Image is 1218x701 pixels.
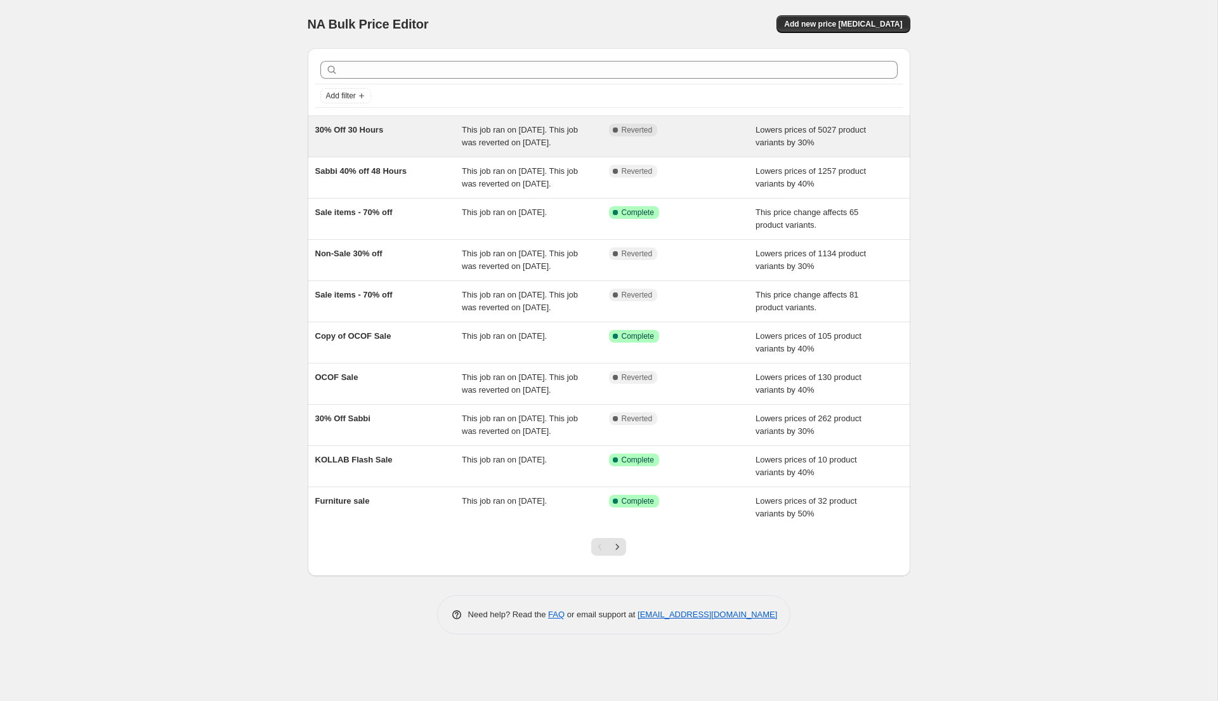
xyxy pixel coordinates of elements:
span: Complete [622,455,654,465]
span: Furniture sale [315,496,370,506]
button: Add filter [320,88,371,103]
span: Reverted [622,125,653,135]
span: Lowers prices of 262 product variants by 30% [756,414,861,436]
span: This price change affects 81 product variants. [756,290,858,312]
span: Reverted [622,166,653,176]
span: NA Bulk Price Editor [308,17,429,31]
span: This price change affects 65 product variants. [756,207,858,230]
span: Lowers prices of 10 product variants by 40% [756,455,857,477]
span: or email support at [565,610,638,619]
span: This job ran on [DATE]. This job was reverted on [DATE]. [462,414,578,436]
span: Copy of OCOF Sale [315,331,391,341]
span: Lowers prices of 130 product variants by 40% [756,372,861,395]
span: 30% Off Sabbi [315,414,370,423]
span: This job ran on [DATE]. [462,455,547,464]
a: [EMAIL_ADDRESS][DOMAIN_NAME] [638,610,777,619]
button: Next [608,538,626,556]
span: This job ran on [DATE]. This job was reverted on [DATE]. [462,290,578,312]
span: Complete [622,331,654,341]
span: 30% Off 30 Hours [315,125,384,134]
span: This job ran on [DATE]. This job was reverted on [DATE]. [462,372,578,395]
span: Reverted [622,249,653,259]
span: Sabbi 40% off 48 Hours [315,166,407,176]
span: This job ran on [DATE]. This job was reverted on [DATE]. [462,166,578,188]
span: Lowers prices of 1257 product variants by 40% [756,166,866,188]
span: Reverted [622,290,653,300]
span: Add new price [MEDICAL_DATA] [784,19,902,29]
span: Add filter [326,91,356,101]
span: Reverted [622,414,653,424]
span: Lowers prices of 105 product variants by 40% [756,331,861,353]
span: Reverted [622,372,653,383]
span: This job ran on [DATE]. This job was reverted on [DATE]. [462,125,578,147]
span: Sale items - 70% off [315,290,393,299]
span: This job ran on [DATE]. [462,496,547,506]
button: Add new price [MEDICAL_DATA] [776,15,910,33]
span: Need help? Read the [468,610,549,619]
nav: Pagination [591,538,626,556]
span: This job ran on [DATE]. This job was reverted on [DATE]. [462,249,578,271]
a: FAQ [548,610,565,619]
span: This job ran on [DATE]. [462,331,547,341]
span: Complete [622,496,654,506]
span: OCOF Sale [315,372,358,382]
span: Sale items - 70% off [315,207,393,217]
span: This job ran on [DATE]. [462,207,547,217]
span: Lowers prices of 32 product variants by 50% [756,496,857,518]
span: Lowers prices of 5027 product variants by 30% [756,125,866,147]
span: KOLLAB Flash Sale [315,455,393,464]
span: Non-Sale 30% off [315,249,383,258]
span: Lowers prices of 1134 product variants by 30% [756,249,866,271]
span: Complete [622,207,654,218]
